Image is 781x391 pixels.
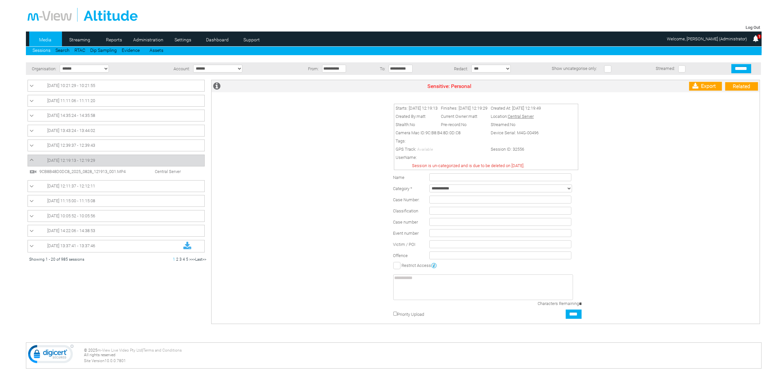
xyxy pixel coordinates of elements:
[47,98,95,103] span: [DATE] 11:11:06 - 11:11:20
[47,228,95,233] span: [DATE] 14:22:06 - 14:38:53
[552,66,597,71] span: Show uncategorise only:
[497,301,582,306] div: Characters Remaining
[393,197,420,202] span: Case Number:
[239,80,660,92] td: Sensitive: Personal
[30,127,203,135] a: [DATE] 13:43:24 - 13:44:02
[440,120,489,129] td: Pre-record:
[394,112,440,120] td: Created By:
[393,220,418,225] span: Case number
[30,97,203,105] a: [DATE] 11:11:06 - 11:11:20
[47,184,95,188] span: [DATE] 12:11:37 - 12:12:11
[489,112,543,120] td: Location:
[47,128,95,133] span: [DATE] 13:43:24 - 13:44:02
[30,212,203,220] a: [DATE] 10:05:52 - 10:05:56
[30,242,203,250] a: [DATE] 13:37:41 - 13:37:46
[64,35,95,45] a: Streaming
[26,62,58,75] td: Organisation:
[150,48,163,53] a: Assets
[183,257,185,262] a: 4
[513,147,524,152] span: 32556
[757,34,761,39] span: 1
[186,257,188,262] a: 5
[396,106,408,111] span: Starts:
[396,139,406,143] span: Tags:
[30,197,203,205] a: [DATE] 11:15:00 - 11:15:08
[47,243,95,248] span: [DATE] 13:37:41 - 13:37:46
[393,253,408,258] span: Offence
[32,48,51,53] a: Sessions
[133,35,164,45] a: Administration
[512,106,541,111] span: [DATE] 12:19:49
[394,129,489,137] td: Camera Mac ID:
[510,122,516,127] span: No
[30,112,203,119] a: [DATE] 14:35:24 - 14:35:58
[393,231,419,236] span: Event number
[167,35,199,45] a: Settings
[30,168,37,175] img: video24.svg
[441,106,458,111] span: Finishes:
[29,257,84,262] span: Showing 1 - 20 of 985 sessions
[29,35,61,45] a: Media
[393,175,405,180] label: Name
[517,130,539,135] span: M4G-00496
[295,62,320,75] td: From:
[752,35,760,43] img: bell25.png
[47,83,95,88] span: [DATE] 10:21:29 - 10:21:55
[426,130,461,135] span: 9C:B8:B4:8D:0D:C8
[392,261,583,270] td: Restrict Access
[30,169,184,174] a: 9CB8B48D0DC8_2025_0828_121913_001.MP4 Central Server
[28,344,74,367] img: DigiCert Secured Site Seal
[143,348,182,353] a: Terms and Conditions
[236,35,268,45] a: Support
[84,358,760,363] div: Site Version
[393,186,413,191] label: Category *
[30,182,203,190] a: [DATE] 12:11:37 - 12:12:11
[90,48,117,53] a: Dip Sampling
[30,157,203,164] a: [DATE] 12:19:13 - 12:19:29
[489,120,543,129] td: Streamed:
[409,106,438,111] span: [DATE] 12:19:13
[410,122,415,127] span: No
[438,62,470,75] td: Redact:
[155,62,192,75] td: Account:
[98,35,130,45] a: Reports
[746,25,760,30] a: Log Out
[191,257,195,262] a: >>
[195,257,206,262] a: Last>>
[38,169,138,174] span: 9CB8B48D0DC8_2025_0828_121913_001.MP4
[47,213,95,218] span: [DATE] 10:05:52 - 10:05:56
[417,114,426,119] span: matt
[469,114,478,119] span: matt
[47,143,95,148] span: [DATE] 12:39:37 - 12:39:43
[725,82,758,91] a: Related
[139,169,184,174] span: Central Server
[176,257,178,262] a: 2
[173,257,175,262] span: 1
[656,66,675,71] span: Streamed:
[393,208,419,213] span: Classification
[189,257,191,262] a: >
[491,130,516,135] span: Device Serial:
[462,122,467,127] span: No
[412,163,525,168] span: Session is un-categorized and is due to be deleted on [DATE].
[459,106,488,111] span: [DATE] 12:19:29
[122,48,140,53] a: Evidence
[491,106,511,111] span: Created At:
[30,227,203,235] a: [DATE] 14:22:06 - 14:38:53
[397,312,424,317] label: Priority Upload
[394,120,440,129] td: Stealth:
[30,141,203,149] a: [DATE] 12:39:37 - 12:39:43
[47,113,95,118] span: [DATE] 14:35:24 - 14:35:58
[508,114,534,119] span: Central Server
[74,48,85,53] a: RTAC
[30,82,203,90] a: [DATE] 10:21:29 - 10:21:55
[440,112,489,120] td: Current Owner:
[396,155,417,160] span: UserName:
[47,158,95,163] span: [DATE] 12:19:13 - 12:19:29
[97,348,142,353] a: m-View Live Video Pty Ltd
[84,348,760,363] div: © 2025 | All rights reserved
[667,36,747,41] span: Welcome, [PERSON_NAME] (Administrator)
[371,62,387,75] td: To:
[201,35,233,45] a: Dashboard
[393,242,416,247] span: Victim / POI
